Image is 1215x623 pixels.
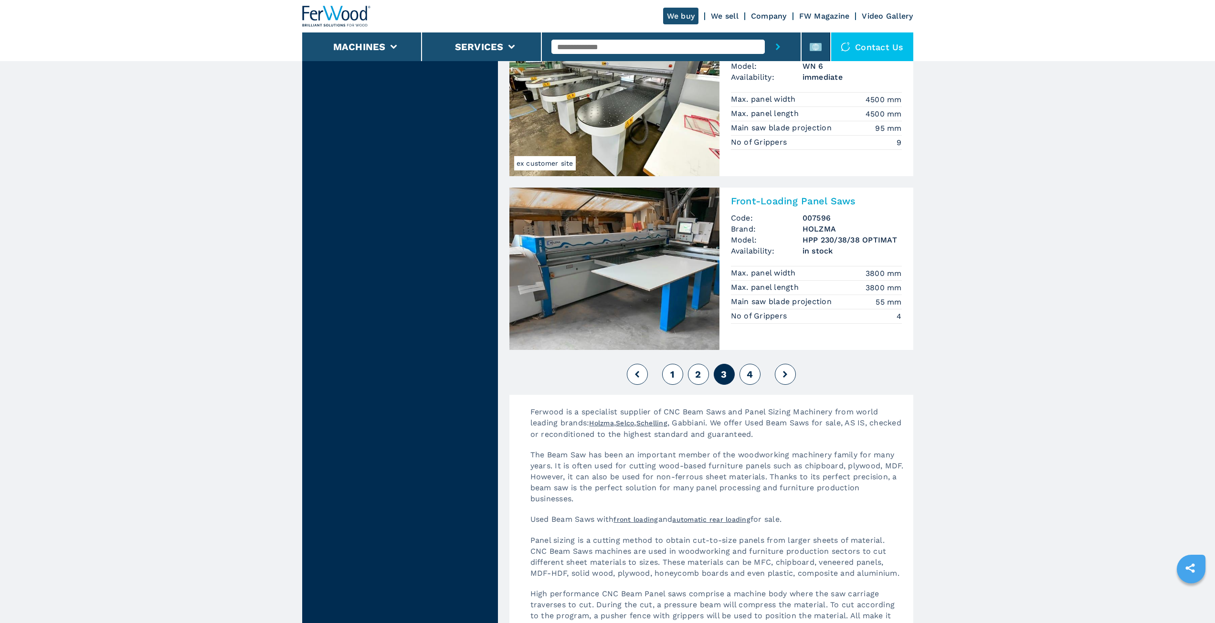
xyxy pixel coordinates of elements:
a: Schelling [636,419,667,427]
button: Machines [333,41,386,53]
span: Code: [731,212,803,223]
button: 2 [688,364,709,385]
em: 95 mm [875,123,901,134]
button: submit-button [765,32,791,61]
span: 2 [695,369,701,380]
img: Front-Loading Panel Saws SELCO WN 6 [509,14,719,176]
p: Main saw blade projection [731,123,835,133]
h3: HOLZMA [803,223,902,234]
div: Contact us [831,32,913,61]
p: Max. panel length [731,282,802,293]
span: ex customer site [514,156,576,170]
a: Front-Loading Panel Saws HOLZMA HPP 230/38/38 OPTIMATFront-Loading Panel SawsCode:007596Brand:HOL... [509,188,913,350]
a: front loading [613,516,658,523]
em: 3800 mm [866,282,902,293]
h2: Front-Loading Panel Saws [731,195,902,207]
span: 3 [721,369,727,380]
span: Model: [731,61,803,72]
span: in stock [803,245,902,256]
a: FW Magazine [799,11,850,21]
img: Ferwood [302,6,371,27]
span: 4 [747,369,753,380]
img: Front-Loading Panel Saws HOLZMA HPP 230/38/38 OPTIMAT [509,188,719,350]
em: 4500 mm [866,94,902,105]
p: No of Grippers [731,137,790,148]
p: Max. panel length [731,108,802,119]
em: 9 [897,137,901,148]
p: Panel sizing is a cutting method to obtain cut-to-size panels from larger sheets of material. CNC... [521,535,913,588]
span: immediate [803,72,902,83]
p: Max. panel width [731,94,798,105]
p: Used Beam Saws with and for sale. [521,514,913,535]
a: We buy [663,8,699,24]
a: Video Gallery [862,11,913,21]
button: 3 [714,364,735,385]
p: The Beam Saw has been an important member of the woodworking machinery family for many years. It ... [521,449,913,514]
button: 4 [740,364,761,385]
span: Availability: [731,72,803,83]
h3: 007596 [803,212,902,223]
em: 55 mm [876,296,901,307]
a: Holzma [589,419,614,427]
em: 4 [897,311,901,322]
span: Availability: [731,245,803,256]
p: No of Grippers [731,311,790,321]
a: Selco [616,419,634,427]
p: Max. panel width [731,268,798,278]
button: 1 [662,364,683,385]
h3: HPP 230/38/38 OPTIMAT [803,234,902,245]
em: 4500 mm [866,108,902,119]
a: Company [751,11,787,21]
button: Services [455,41,504,53]
span: Brand: [731,223,803,234]
h3: WN 6 [803,61,902,72]
a: sharethis [1178,556,1202,580]
a: We sell [711,11,739,21]
span: 1 [670,369,675,380]
a: Front-Loading Panel Saws SELCO WN 6ex customer siteFront-Loading Panel SawsCode:007702Brand:SELCO... [509,14,913,176]
p: Main saw blade projection [731,296,835,307]
img: Contact us [841,42,850,52]
a: automatic rear loading [672,516,750,523]
span: Model: [731,234,803,245]
p: Ferwood is a specialist supplier of CNC Beam Saws and Panel Sizing Machinery from world leading b... [521,406,913,449]
em: 3800 mm [866,268,902,279]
